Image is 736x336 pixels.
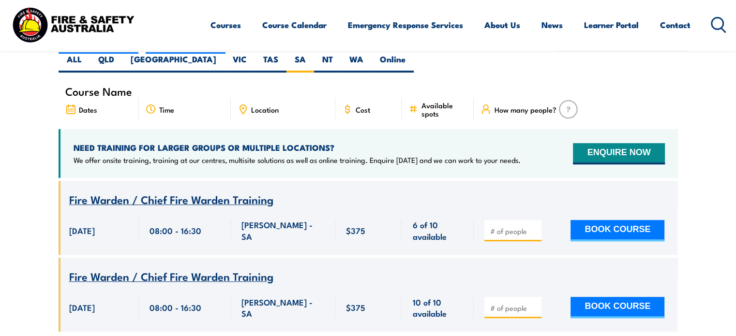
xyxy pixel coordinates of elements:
button: ENQUIRE NOW [573,143,664,164]
span: Cost [356,105,370,114]
span: [DATE] [69,225,95,236]
label: QLD [90,54,122,73]
label: SA [286,54,314,73]
p: We offer onsite training, training at our centres, multisite solutions as well as online training... [74,155,521,165]
button: BOOK COURSE [571,220,664,241]
label: [GEOGRAPHIC_DATA] [122,54,225,73]
span: Dates [79,105,97,114]
span: [PERSON_NAME] - SA [241,219,325,242]
a: About Us [484,12,520,38]
span: [PERSON_NAME] - SA [241,296,325,319]
a: Fire Warden / Chief Fire Warden Training [69,194,273,206]
a: Contact [660,12,691,38]
label: WA [341,54,372,73]
span: Course Name [65,87,132,95]
a: Course Calendar [262,12,327,38]
label: VIC [225,54,255,73]
a: Emergency Response Services [348,12,463,38]
input: # of people [490,226,538,236]
span: 10 of 10 available [412,296,463,319]
span: Available spots [421,101,467,117]
span: $375 [346,225,365,236]
span: 6 of 10 available [412,219,463,242]
span: [DATE] [69,302,95,313]
span: How many people? [494,105,556,114]
span: 08:00 - 16:30 [150,302,201,313]
span: 08:00 - 16:30 [150,225,201,236]
span: Location [251,105,279,114]
a: News [541,12,563,38]
button: BOOK COURSE [571,297,664,318]
label: NT [314,54,341,73]
span: Fire Warden / Chief Fire Warden Training [69,268,273,284]
span: Fire Warden / Chief Fire Warden Training [69,191,273,207]
span: $375 [346,302,365,313]
span: Time [159,105,174,114]
label: TAS [255,54,286,73]
label: ALL [59,54,90,73]
a: Learner Portal [584,12,639,38]
h4: NEED TRAINING FOR LARGER GROUPS OR MULTIPLE LOCATIONS? [74,142,521,153]
a: Courses [210,12,241,38]
label: Online [372,54,414,73]
a: Fire Warden / Chief Fire Warden Training [69,271,273,283]
input: # of people [490,303,538,313]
